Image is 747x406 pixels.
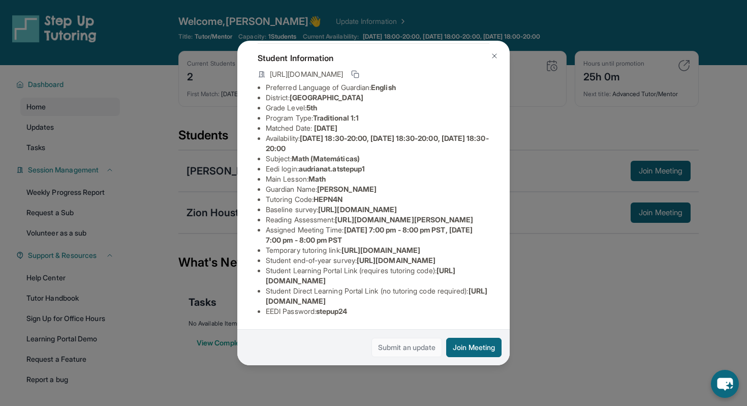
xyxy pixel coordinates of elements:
span: [DATE] [314,124,337,132]
span: 5th [306,103,317,112]
span: [DATE] 7:00 pm - 8:00 pm PST, [DATE] 7:00 pm - 8:00 pm PST [266,225,473,244]
li: Eedi login : [266,164,489,174]
li: Baseline survey : [266,205,489,215]
span: [URL][DOMAIN_NAME] [270,69,343,79]
span: [DATE] 18:30-20:00, [DATE] 18:30-20:00, [DATE] 18:30-20:00 [266,134,489,153]
span: [URL][DOMAIN_NAME] [357,256,435,265]
span: Traditional 1:1 [313,113,359,122]
img: Close Icon [490,52,499,60]
span: [PERSON_NAME] [317,185,377,193]
button: Join Meeting [446,338,502,357]
li: Guardian Name : [266,184,489,194]
span: Math (Matemáticas) [292,154,360,163]
li: Temporary tutoring link : [266,245,489,255]
li: Grade Level: [266,103,489,113]
span: stepup24 [316,307,348,315]
li: Preferred Language of Guardian: [266,82,489,93]
span: [URL][DOMAIN_NAME] [341,246,420,254]
a: Submit an update [371,338,442,357]
button: chat-button [711,370,739,398]
li: Assigned Meeting Time : [266,225,489,245]
li: Main Lesson : [266,174,489,184]
span: Math [308,175,326,183]
li: Student Direct Learning Portal Link (no tutoring code required) : [266,286,489,306]
li: Student end-of-year survey : [266,255,489,266]
span: HEPN4N [314,195,343,204]
li: Subject : [266,154,489,164]
span: [GEOGRAPHIC_DATA] [290,93,363,102]
li: Reading Assessment : [266,215,489,225]
span: [URL][DOMAIN_NAME][PERSON_NAME] [335,215,473,224]
li: Program Type: [266,113,489,123]
li: Matched Date: [266,123,489,133]
li: Student Learning Portal Link (requires tutoring code) : [266,266,489,286]
button: Copy link [349,68,361,80]
li: Tutoring Code : [266,194,489,205]
h4: Student Information [258,52,489,64]
span: English [371,83,396,92]
li: EEDI Password : [266,306,489,316]
span: audrianat.atstepup1 [299,164,365,173]
li: Availability: [266,133,489,154]
span: [URL][DOMAIN_NAME] [318,205,397,214]
li: District: [266,93,489,103]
